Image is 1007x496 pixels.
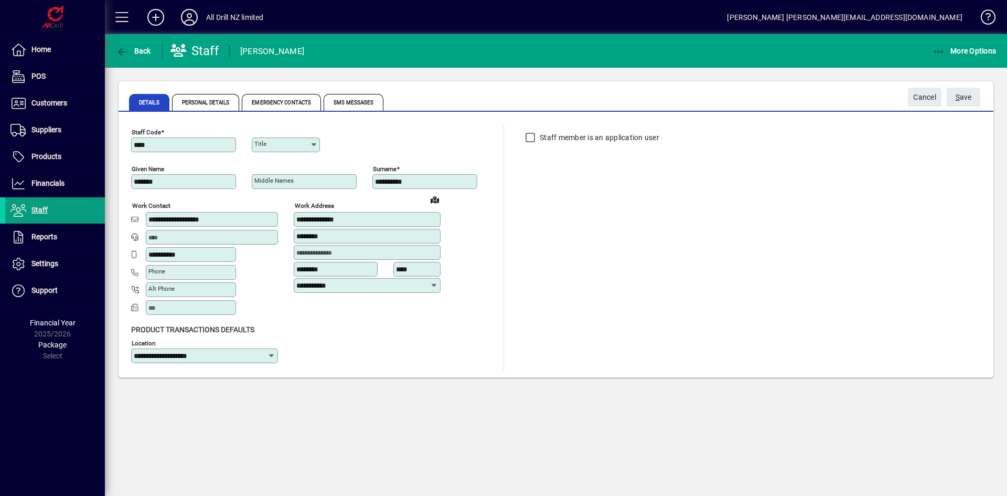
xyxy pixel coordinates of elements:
a: Settings [5,251,105,277]
span: SMS Messages [324,94,383,111]
button: Profile [173,8,206,27]
mat-label: Phone [148,268,165,275]
span: Package [38,341,67,349]
button: Add [139,8,173,27]
label: Staff member is an application user [538,132,659,143]
div: [PERSON_NAME] [240,43,304,60]
span: Products [31,152,61,161]
span: Product Transactions Defaults [131,325,254,334]
a: Customers [5,90,105,117]
button: More Options [930,41,999,60]
span: ave [956,89,972,106]
span: Customers [31,99,67,107]
div: Staff [170,43,219,59]
button: Back [113,41,154,60]
a: Home [5,37,105,63]
span: Support [31,286,58,294]
span: Home [31,45,51,54]
button: Cancel [908,88,941,107]
div: [PERSON_NAME] [PERSON_NAME][EMAIL_ADDRESS][DOMAIN_NAME] [727,9,962,26]
button: Save [947,88,980,107]
app-page-header-button: Back [105,41,163,60]
span: POS [31,72,46,80]
a: View on map [426,191,443,208]
mat-label: Location [132,340,155,347]
a: Suppliers [5,117,105,143]
a: Financials [5,171,105,197]
span: Emergency Contacts [242,94,321,111]
a: Support [5,278,105,304]
mat-label: Staff Code [132,129,161,136]
span: Cancel [913,89,936,106]
span: Personal Details [172,94,240,111]
span: Reports [31,233,57,241]
mat-label: Middle names [254,177,294,184]
span: More Options [933,47,997,55]
span: Settings [31,259,58,268]
span: Staff [31,206,48,214]
mat-label: Title [254,140,266,147]
a: Reports [5,224,105,250]
span: Details [129,94,169,111]
mat-label: Surname [373,165,397,173]
div: All Drill NZ limited [206,9,264,26]
a: POS [5,64,105,90]
span: Financial Year [30,319,76,327]
mat-label: Alt Phone [148,285,175,292]
span: Financials [31,179,65,187]
a: Products [5,144,105,170]
span: S [956,93,960,101]
a: Knowledge Base [973,2,994,36]
span: Suppliers [31,125,61,134]
mat-label: Given name [132,165,164,173]
span: Back [116,47,151,55]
